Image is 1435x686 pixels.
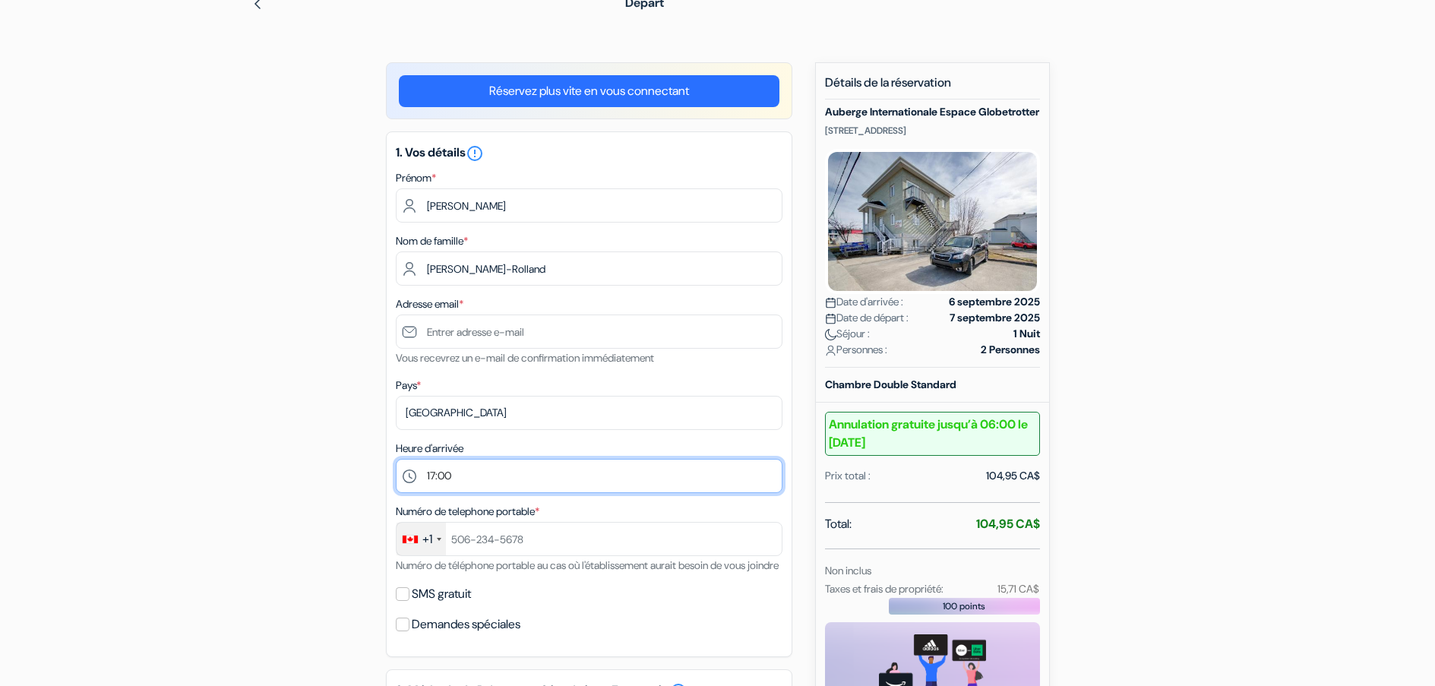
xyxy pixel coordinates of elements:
img: calendar.svg [825,297,836,308]
p: [STREET_ADDRESS] [825,125,1040,137]
small: 15,71 CA$ [997,582,1039,596]
a: Réservez plus vite en vous connectant [399,75,779,107]
i: error_outline [466,144,484,163]
a: error_outline [466,144,484,160]
label: Pays [396,378,421,394]
strong: 104,95 CA$ [976,516,1040,532]
label: Nom de famille [396,233,468,249]
span: Date d'arrivée : [825,294,903,310]
span: Séjour : [825,326,870,342]
h5: Auberge Internationale Espace Globetrotter [825,106,1040,119]
b: Annulation gratuite jusqu’à 06:00 le [DATE] [825,412,1040,456]
input: Entrer le nom de famille [396,251,782,286]
div: Canada: +1 [397,523,446,555]
span: 100 points [943,599,985,613]
input: Entrez votre prénom [396,188,782,223]
h5: 1. Vos détails [396,144,782,163]
strong: 6 septembre 2025 [949,294,1040,310]
strong: 7 septembre 2025 [950,310,1040,326]
label: Numéro de telephone portable [396,504,539,520]
small: Non inclus [825,564,871,577]
strong: 1 Nuit [1013,326,1040,342]
img: user_icon.svg [825,345,836,356]
img: moon.svg [825,329,836,340]
div: 104,95 CA$ [986,468,1040,484]
input: Entrer adresse e-mail [396,315,782,349]
input: 506-234-5678 [396,522,782,556]
small: Taxes et frais de propriété: [825,582,943,596]
label: Demandes spéciales [412,614,520,635]
img: calendar.svg [825,313,836,324]
label: Prénom [396,170,436,186]
label: SMS gratuit [412,583,471,605]
span: Date de départ : [825,310,909,326]
b: Chambre Double Standard [825,378,956,391]
label: Adresse email [396,296,463,312]
h5: Détails de la réservation [825,75,1040,100]
div: Prix total : [825,468,871,484]
div: +1 [422,530,432,548]
span: Personnes : [825,342,887,358]
small: Numéro de téléphone portable au cas où l'établissement aurait besoin de vous joindre [396,558,779,572]
strong: 2 Personnes [981,342,1040,358]
label: Heure d'arrivée [396,441,463,457]
small: Vous recevrez un e-mail de confirmation immédiatement [396,351,654,365]
span: Total: [825,515,852,533]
